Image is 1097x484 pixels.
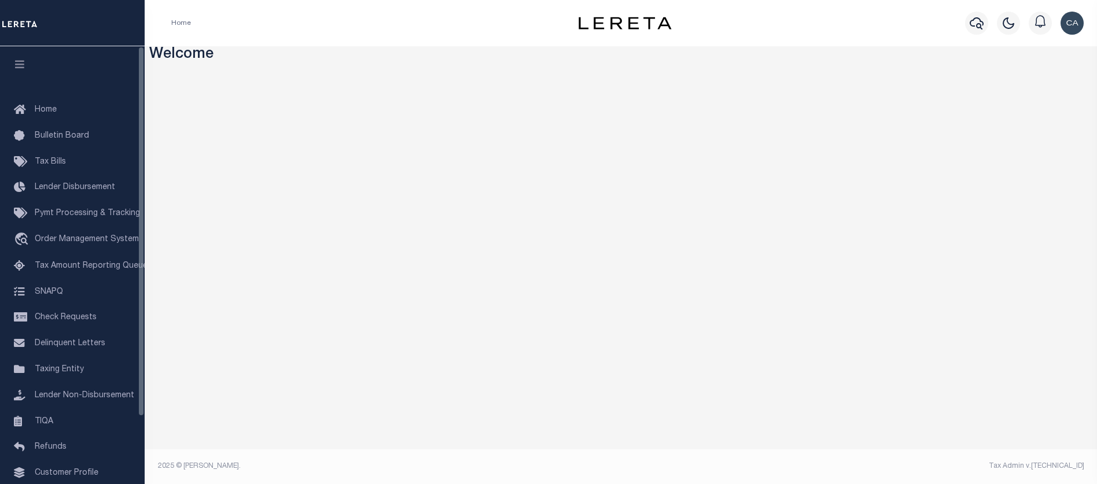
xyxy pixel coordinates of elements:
span: Tax Bills [35,158,66,166]
span: Check Requests [35,313,97,322]
span: Delinquent Letters [35,339,105,348]
span: Lender Non-Disbursement [35,391,134,400]
div: Tax Admin v.[TECHNICAL_ID] [630,461,1084,471]
i: travel_explore [14,232,32,247]
span: Home [35,106,57,114]
h3: Welcome [149,46,1093,64]
div: 2025 © [PERSON_NAME]. [149,461,621,471]
span: TIQA [35,417,53,425]
span: SNAPQ [35,287,63,295]
span: Taxing Entity [35,365,84,374]
li: Home [171,18,191,28]
span: Customer Profile [35,469,98,477]
span: Order Management System [35,235,139,243]
span: Refunds [35,443,67,451]
span: Tax Amount Reporting Queue [35,262,148,270]
span: Lender Disbursement [35,183,115,191]
img: logo-dark.svg [579,17,671,29]
span: Pymt Processing & Tracking [35,209,140,217]
span: Bulletin Board [35,132,89,140]
img: svg+xml;base64,PHN2ZyB4bWxucz0iaHR0cDovL3d3dy53My5vcmcvMjAwMC9zdmciIHBvaW50ZXItZXZlbnRzPSJub25lIi... [1061,12,1084,35]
